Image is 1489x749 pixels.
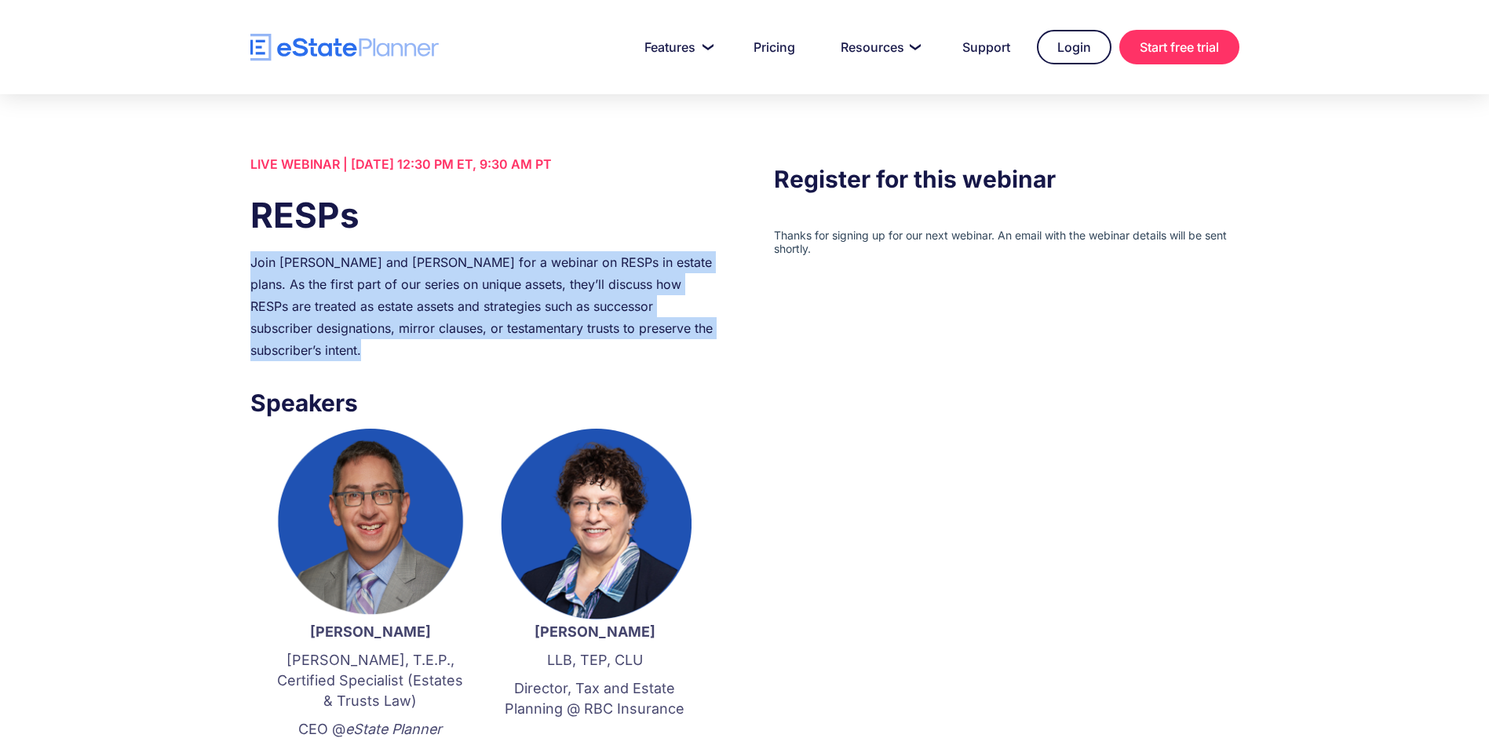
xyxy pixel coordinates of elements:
a: Support [943,31,1029,63]
h3: Speakers [250,385,715,421]
a: Start free trial [1119,30,1239,64]
strong: [PERSON_NAME] [535,623,655,640]
p: Director, Tax and Estate Planning @ RBC Insurance [498,678,692,719]
a: Resources [822,31,936,63]
em: eState Planner [345,721,442,737]
p: LLB, TEP, CLU [498,650,692,670]
a: Pricing [735,31,814,63]
a: home [250,34,439,61]
p: [PERSON_NAME], T.E.P., Certified Specialist (Estates & Trusts Law) [274,650,467,711]
a: Login [1037,30,1111,64]
h1: RESPs [250,191,715,239]
iframe: Form 0 [774,228,1239,510]
h3: Register for this webinar [774,161,1239,197]
div: Join [PERSON_NAME] and [PERSON_NAME] for a webinar on RESPs in estate plans. As the first part of... [250,251,715,361]
strong: [PERSON_NAME] [310,623,431,640]
p: ‍ [498,727,692,747]
p: CEO @ [274,719,467,740]
a: Features [626,31,727,63]
div: LIVE WEBINAR | [DATE] 12:30 PM ET, 9:30 AM PT [250,153,715,175]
